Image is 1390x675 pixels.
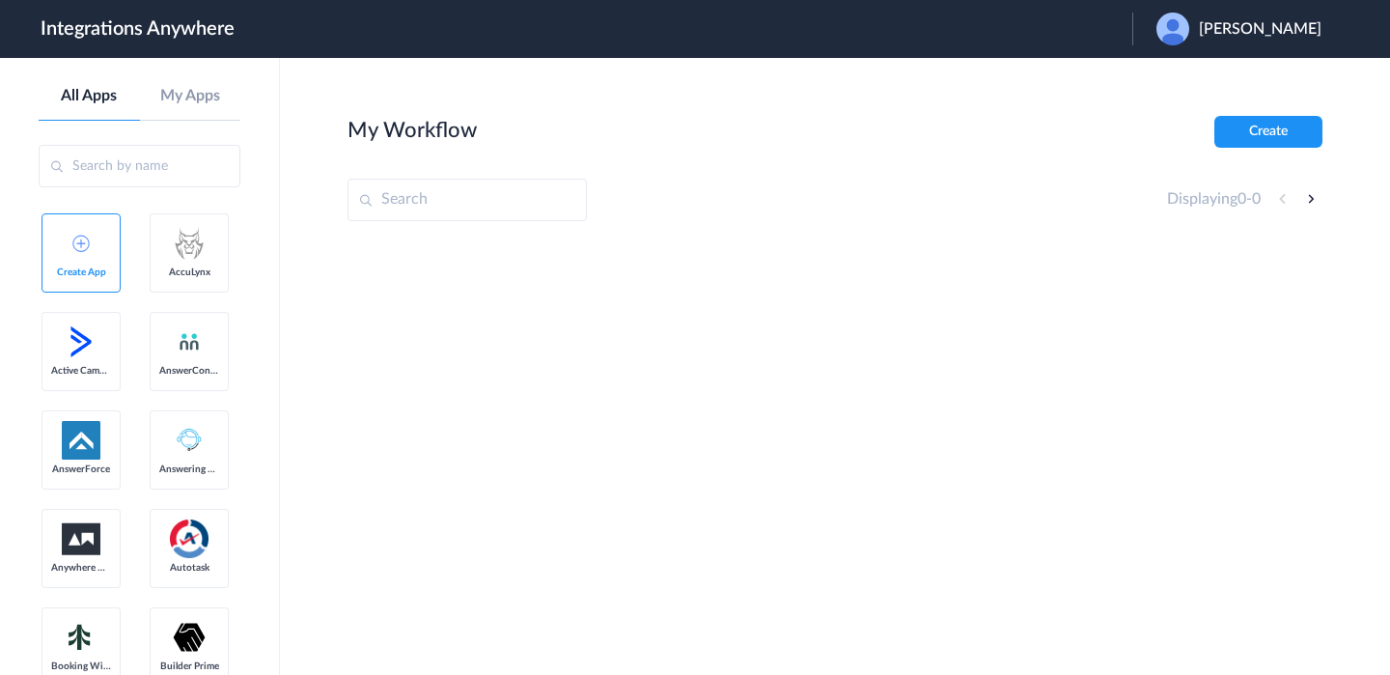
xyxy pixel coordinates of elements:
[1199,20,1321,39] span: [PERSON_NAME]
[178,330,201,353] img: answerconnect-logo.svg
[39,87,140,105] a: All Apps
[51,661,111,672] span: Booking Widget
[159,562,219,574] span: Autotask
[159,267,219,278] span: AccuLynx
[62,620,100,655] img: Setmore_Logo.svg
[62,421,100,460] img: af-app-logo.svg
[159,661,219,672] span: Builder Prime
[51,365,111,377] span: Active Campaign
[1214,116,1322,148] button: Create
[51,267,111,278] span: Create App
[41,17,235,41] h1: Integrations Anywhere
[170,618,208,657] img: builder-prime-logo.svg
[62,523,100,555] img: aww.png
[347,179,587,221] input: Search
[1167,190,1261,209] h4: Displaying -
[347,118,477,143] h2: My Workflow
[1252,191,1261,207] span: 0
[62,323,100,361] img: active-campaign-logo.svg
[39,145,240,187] input: Search by name
[51,562,111,574] span: Anywhere Works
[159,464,219,475] span: Answering Service
[170,224,208,263] img: acculynx-logo.svg
[170,520,208,558] img: autotask.png
[1237,191,1246,207] span: 0
[51,464,111,475] span: AnswerForce
[1156,13,1189,45] img: user.png
[170,421,208,460] img: Answering_service.png
[159,365,219,377] span: AnswerConnect
[140,87,241,105] a: My Apps
[72,235,90,252] img: add-icon.svg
